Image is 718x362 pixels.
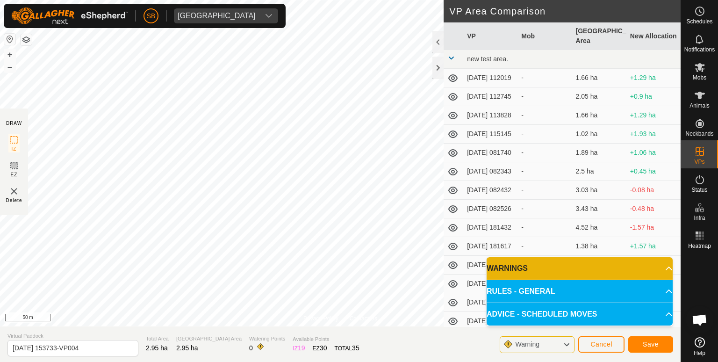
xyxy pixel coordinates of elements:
button: Save [628,336,673,353]
td: -0.48 ha [626,200,681,218]
td: -0.08 ha [626,181,681,200]
div: DRAW [6,120,22,127]
th: Mob [517,22,572,50]
span: Heatmap [688,243,711,249]
td: [DATE] 115145 [463,125,517,144]
div: - [521,185,568,195]
div: - [521,129,568,139]
span: 19 [298,344,305,352]
span: Watering Points [249,335,285,343]
td: 2.05 ha [572,87,626,106]
span: ADVICE - SCHEDULED MOVES [487,309,597,320]
span: Warning [515,340,539,348]
img: Gallagher Logo [11,7,128,24]
div: - [521,223,568,232]
td: [DATE] 140429 [463,256,517,275]
td: [DATE] 082432 [463,181,517,200]
td: [DATE] 181432 [463,218,517,237]
span: [GEOGRAPHIC_DATA] Area [176,335,242,343]
span: RULES - GENERAL [487,286,555,297]
button: Cancel [578,336,625,353]
td: [DATE] 140526 [463,275,517,293]
th: [GEOGRAPHIC_DATA] Area [572,22,626,50]
span: WARNINGS [487,263,528,274]
td: 2.5 ha [572,162,626,181]
td: +1.24 ha [626,256,681,275]
td: +1.93 ha [626,125,681,144]
div: - [521,204,568,214]
td: 1.89 ha [572,144,626,162]
button: + [4,49,15,60]
td: +1.06 ha [626,144,681,162]
span: Available Points [293,335,359,343]
span: Delete [6,197,22,204]
span: EZ [11,171,18,178]
p-accordion-header: WARNINGS [487,257,673,280]
td: 1.66 ha [572,106,626,125]
div: - [521,241,568,251]
div: [GEOGRAPHIC_DATA] [178,12,256,20]
span: IZ [12,145,17,152]
td: 3.03 ha [572,181,626,200]
td: 4.52 ha [572,218,626,237]
div: TOTAL [335,343,359,353]
td: [DATE] 140619 [463,293,517,312]
td: 3.43 ha [572,200,626,218]
div: dropdown trigger [259,8,278,23]
td: [DATE] 140643 [463,312,517,331]
h2: VP Area Comparison [449,6,681,17]
span: Total Area [146,335,169,343]
span: 35 [352,344,359,352]
span: Notifications [684,47,715,52]
div: - [521,110,568,120]
span: Save [643,340,659,348]
span: Virtual Paddock [7,332,138,340]
p-accordion-header: RULES - GENERAL [487,280,673,303]
span: 2.95 ha [146,344,168,352]
td: [DATE] 113828 [463,106,517,125]
td: 1.71 ha [572,256,626,275]
span: SB [147,11,156,21]
td: 1.02 ha [572,125,626,144]
span: 30 [320,344,327,352]
td: +1.29 ha [626,69,681,87]
th: New Allocation [626,22,681,50]
td: [DATE] 181617 [463,237,517,256]
span: Neckbands [685,131,713,137]
th: VP [463,22,517,50]
td: [DATE] 081740 [463,144,517,162]
td: [DATE] 112745 [463,87,517,106]
div: - [521,148,568,158]
span: Mobs [693,75,706,80]
td: -1.57 ha [626,218,681,237]
div: - [521,167,568,176]
a: Contact Us [350,314,377,323]
a: Privacy Policy [303,314,338,323]
span: Animals [689,103,710,109]
td: +0.9 ha [626,87,681,106]
p-accordion-header: ADVICE - SCHEDULED MOVES [487,303,673,326]
td: +1.29 ha [626,106,681,125]
div: - [521,92,568,101]
span: Status [691,187,707,193]
td: 1.66 ha [572,69,626,87]
td: 1.38 ha [572,237,626,256]
button: Reset Map [4,34,15,45]
a: Open chat [686,306,714,334]
span: Infra [694,215,705,221]
span: 2.95 ha [176,344,198,352]
span: Help [694,350,705,356]
td: [DATE] 082343 [463,162,517,181]
span: new test area. [467,55,508,63]
span: Cancel [590,340,612,348]
div: - [521,73,568,83]
img: VP [8,186,20,197]
td: [DATE] 082526 [463,200,517,218]
div: IZ [293,343,305,353]
span: VPs [694,159,704,165]
span: 0 [249,344,253,352]
td: +1.57 ha [626,237,681,256]
span: Tangihanga station [174,8,259,23]
span: Schedules [686,19,712,24]
a: Help [681,333,718,360]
